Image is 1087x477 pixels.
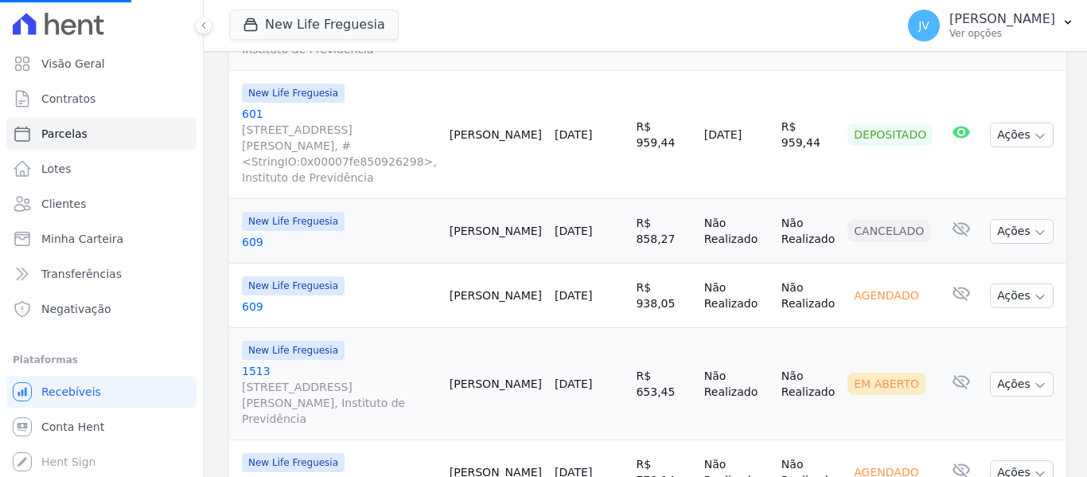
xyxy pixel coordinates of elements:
[242,341,345,360] span: New Life Freguesia
[443,264,548,328] td: [PERSON_NAME]
[629,71,697,199] td: R$ 959,44
[6,223,197,255] a: Minha Carteira
[41,419,104,435] span: Conta Hent
[629,264,697,328] td: R$ 938,05
[918,20,929,31] span: JV
[41,384,101,400] span: Recebíveis
[13,350,190,369] div: Plataformas
[629,199,697,264] td: R$ 858,27
[949,11,1055,27] p: [PERSON_NAME]
[41,161,72,177] span: Lotes
[41,126,88,142] span: Parcelas
[698,71,775,199] td: [DATE]
[629,328,697,440] td: R$ 653,45
[242,212,345,231] span: New Life Freguesia
[443,71,548,199] td: [PERSON_NAME]
[847,123,933,146] div: Depositado
[242,106,437,186] a: 601[STREET_ADDRESS][PERSON_NAME], #<StringIO:0x00007fe850926298>, Instituto de Previdência
[895,3,1087,48] button: JV [PERSON_NAME] Ver opções
[990,219,1054,244] button: Ações
[847,284,925,307] div: Agendado
[847,220,930,242] div: Cancelado
[698,328,775,440] td: Não Realizado
[6,293,197,325] a: Negativação
[41,231,123,247] span: Minha Carteira
[555,225,592,237] a: [DATE]
[698,199,775,264] td: Não Realizado
[698,264,775,328] td: Não Realizado
[41,196,86,212] span: Clientes
[41,266,122,282] span: Transferências
[6,118,197,150] a: Parcelas
[242,84,345,103] span: New Life Freguesia
[242,453,345,472] span: New Life Freguesia
[555,377,592,390] a: [DATE]
[6,258,197,290] a: Transferências
[775,264,841,328] td: Não Realizado
[41,56,105,72] span: Visão Geral
[555,128,592,141] a: [DATE]
[847,373,925,395] div: Em Aberto
[990,283,1054,308] button: Ações
[6,83,197,115] a: Contratos
[242,234,437,250] a: 609
[6,48,197,80] a: Visão Geral
[6,411,197,443] a: Conta Hent
[242,299,437,315] a: 609
[443,328,548,440] td: [PERSON_NAME]
[229,10,399,40] button: New Life Freguesia
[443,199,548,264] td: [PERSON_NAME]
[775,71,841,199] td: R$ 959,44
[6,376,197,408] a: Recebíveis
[41,91,95,107] span: Contratos
[6,188,197,220] a: Clientes
[990,372,1054,397] button: Ações
[242,363,437,427] a: 1513[STREET_ADDRESS][PERSON_NAME], Instituto de Previdência
[775,328,841,440] td: Não Realizado
[775,199,841,264] td: Não Realizado
[949,27,1055,40] p: Ver opções
[242,122,437,186] span: [STREET_ADDRESS][PERSON_NAME], #<StringIO:0x00007fe850926298>, Instituto de Previdência
[6,153,197,185] a: Lotes
[242,276,345,295] span: New Life Freguesia
[41,301,111,317] span: Negativação
[990,123,1054,147] button: Ações
[242,379,437,427] span: [STREET_ADDRESS][PERSON_NAME], Instituto de Previdência
[555,289,592,302] a: [DATE]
